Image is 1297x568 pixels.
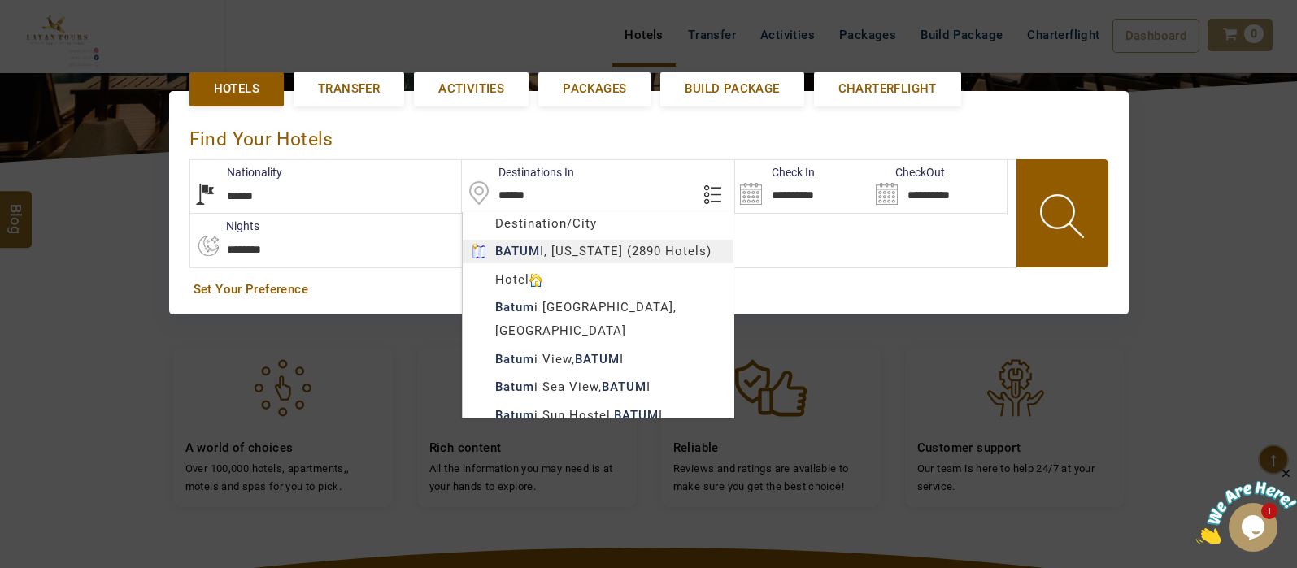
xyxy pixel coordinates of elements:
[685,80,779,98] span: Build Package
[318,80,380,98] span: Transfer
[529,274,542,287] img: hotelicon.PNG
[838,80,937,98] span: Charterflight
[735,164,815,180] label: Check In
[438,80,504,98] span: Activities
[871,160,1007,213] input: Search
[495,244,540,258] b: BATUM
[189,111,1108,159] div: Find Your Hotels
[294,72,404,106] a: Transfer
[462,164,574,180] label: Destinations In
[463,348,733,371] div: i View, I
[495,379,534,394] b: Batum
[189,72,284,106] a: Hotels
[463,268,733,292] div: Hotel
[660,72,803,106] a: Build Package
[735,160,871,213] input: Search
[538,72,651,106] a: Packages
[463,296,733,343] div: i [GEOGRAPHIC_DATA], [GEOGRAPHIC_DATA]
[495,408,534,423] b: Batum
[414,72,529,106] a: Activities
[214,80,259,98] span: Hotels
[614,408,659,423] b: BATUM
[463,375,733,399] div: i Sea View, I
[463,212,733,236] div: Destination/City
[602,379,646,394] b: BATUM
[194,281,1104,298] a: Set Your Preference
[495,300,534,314] b: Batum
[563,80,626,98] span: Packages
[814,72,961,106] a: Charterflight
[463,240,733,263] div: I, [US_STATE] (2890 Hotels)
[575,352,620,366] b: BATUM
[1196,466,1297,544] iframe: chat widget
[463,404,733,427] div: i Sun Hostel, I
[871,164,945,180] label: CheckOut
[495,352,534,366] b: Batum
[189,218,259,234] label: nights
[459,218,532,234] label: Rooms
[190,164,282,180] label: Nationality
